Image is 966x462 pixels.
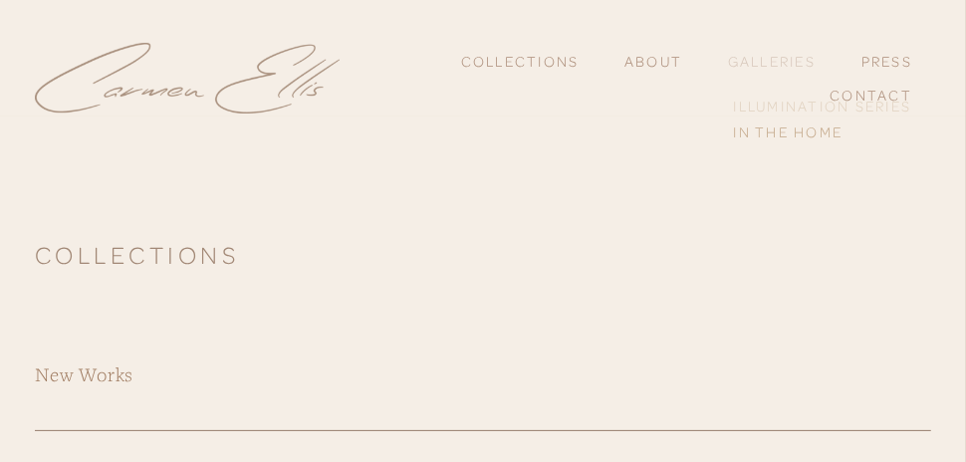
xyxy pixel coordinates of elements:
[728,119,917,145] a: In the home
[35,242,931,267] h1: COLLECTIONS
[728,52,816,70] a: Galleries
[728,93,917,118] a: Illumination Series
[35,360,931,388] h3: New Works
[35,43,340,115] img: Carmen Ellis Studio
[624,52,682,70] a: About
[461,45,580,79] a: Collections
[861,45,912,79] a: Press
